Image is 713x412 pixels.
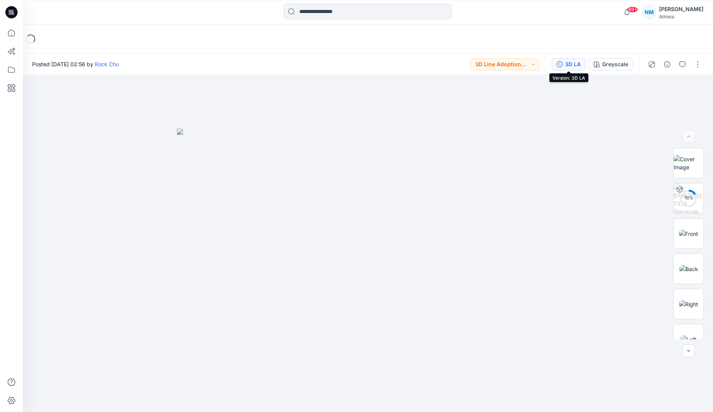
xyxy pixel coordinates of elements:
[679,300,698,308] img: Right
[565,60,581,69] div: 3D LA
[674,155,703,171] img: Cover Image
[659,5,703,14] div: [PERSON_NAME]
[679,195,698,201] div: 16 %
[681,335,697,343] img: Left
[177,129,559,412] img: eyJhbGciOiJIUzI1NiIsImtpZCI6IjAiLCJzbHQiOiJzZXMiLCJ0eXAiOiJKV1QifQ.eyJkYXRhIjp7InR5cGUiOiJzdG9yYW...
[552,58,586,70] button: 3D LA
[32,60,119,68] span: Posted [DATE] 02:56 by
[679,230,698,238] img: Front
[679,265,698,273] img: Back
[627,7,638,13] span: 99+
[589,58,633,70] button: Greyscale
[659,14,703,20] div: Athleta
[674,183,703,213] img: A-D79870_827334 Greyscale
[95,61,119,67] a: Rock Chu
[661,58,673,70] button: Details
[642,5,656,19] div: NM
[602,60,628,69] div: Greyscale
